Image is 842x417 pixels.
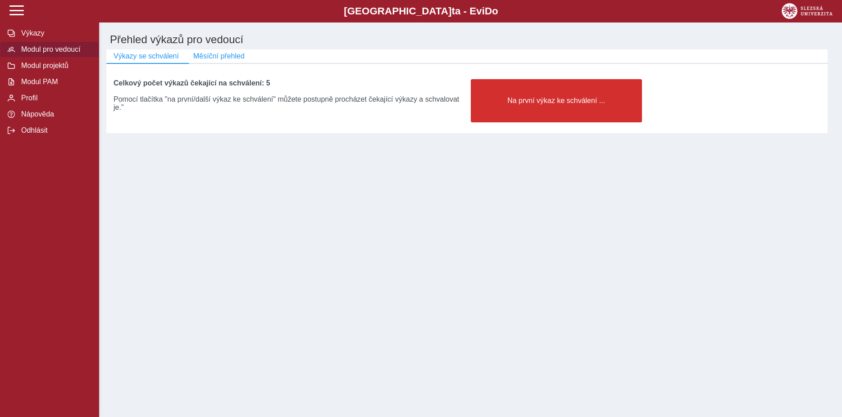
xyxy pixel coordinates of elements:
[114,52,179,60] span: Výkazy se schválení
[18,78,91,86] span: Modul PAM
[193,52,245,60] span: Měsíční přehled
[114,87,464,112] div: Pomocí tlačítka "na první/další výkaz ke schválení" můžete postupně procházet čekající výkazy a s...
[18,45,91,54] span: Modul pro vedoucí
[471,79,642,122] button: Na první výkaz ke schválení ...
[18,29,91,37] span: Výkazy
[492,5,498,17] span: o
[485,5,492,17] span: D
[18,62,91,70] span: Modul projektů
[27,5,815,17] b: [GEOGRAPHIC_DATA] a - Evi
[18,126,91,135] span: Odhlásit
[18,94,91,102] span: Profil
[186,49,252,63] button: Měsíční přehled
[106,30,835,49] h1: Přehled výkazů pro vedoucí
[451,5,455,17] span: t
[18,110,91,118] span: Nápověda
[782,3,833,19] img: logo_web_su.png
[478,97,634,105] span: Na první výkaz ke schválení ...
[114,79,270,87] b: Celkový počet výkazů čekající na schválení: 5
[106,49,186,63] button: Výkazy se schválení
